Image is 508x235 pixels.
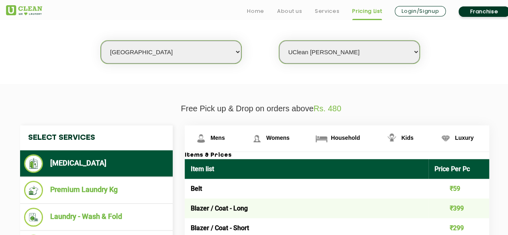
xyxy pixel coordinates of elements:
a: Services [315,6,339,16]
li: Premium Laundry Kg [24,181,169,200]
a: Home [247,6,264,16]
a: Pricing List [352,6,382,16]
img: Mens [194,131,208,145]
td: Blazer / Coat - Long [185,198,428,218]
span: Luxury [455,135,474,141]
li: [MEDICAL_DATA] [24,154,169,173]
td: ₹399 [428,198,490,218]
img: Dry Cleaning [24,154,43,173]
a: Login/Signup [395,6,446,16]
li: Laundry - Wash & Fold [24,208,169,227]
td: ₹59 [428,179,490,198]
img: Premium Laundry Kg [24,181,43,200]
span: Rs. 480 [314,104,341,113]
h4: Select Services [20,125,173,150]
td: Belt [185,179,428,198]
th: Item list [185,159,428,179]
th: Price Per Pc [428,159,490,179]
span: Mens [210,135,225,141]
img: Womens [250,131,264,145]
h3: Items & Prices [185,152,489,159]
img: UClean Laundry and Dry Cleaning [6,5,42,15]
img: Kids [385,131,399,145]
img: Luxury [439,131,453,145]
img: Laundry - Wash & Fold [24,208,43,227]
a: About us [277,6,302,16]
img: Household [314,131,328,145]
span: Womens [266,135,290,141]
span: Household [331,135,360,141]
span: Kids [401,135,413,141]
